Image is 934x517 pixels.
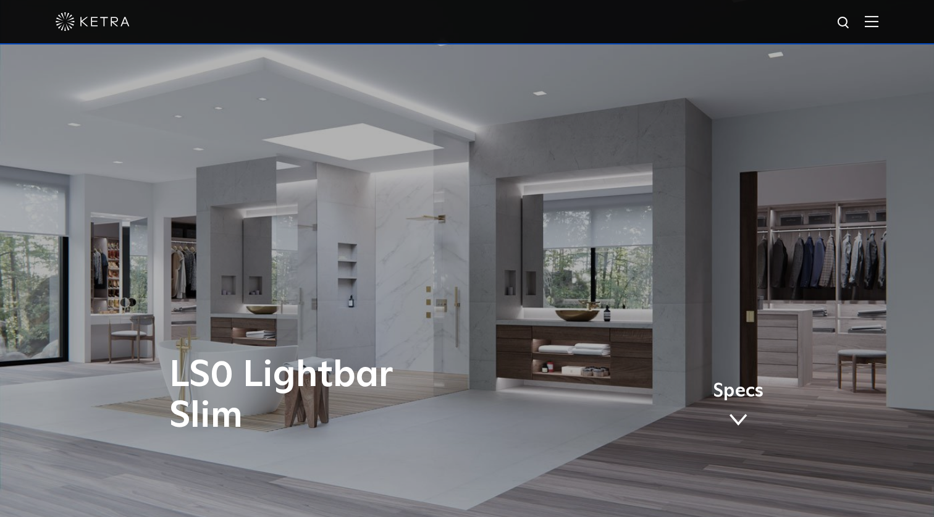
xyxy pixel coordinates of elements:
[169,355,518,437] h1: LS0 Lightbar Slim
[836,15,852,31] img: search icon
[713,382,764,400] span: Specs
[713,382,764,431] a: Specs
[865,15,878,27] img: Hamburger%20Nav.svg
[56,12,130,31] img: ketra-logo-2019-white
